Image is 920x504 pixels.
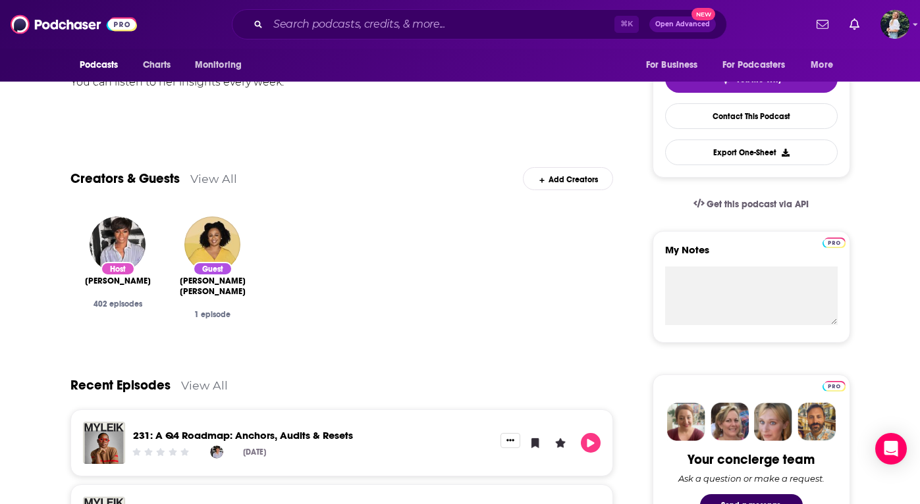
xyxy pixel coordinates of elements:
span: Logged in as ginny24232 [880,10,909,39]
img: Jules Profile [754,403,792,441]
button: open menu [70,53,136,78]
input: Search podcasts, credits, & more... [268,14,614,35]
img: Sydney Profile [667,403,705,441]
span: Get this podcast via API [707,199,809,210]
img: Barbara Profile [711,403,749,441]
button: open menu [637,53,715,78]
img: Dr. Joy Harden Bradford [184,216,240,272]
span: New [691,8,715,20]
img: Podchaser Pro [823,381,846,391]
button: Open AdvancedNew [649,16,716,32]
img: Podchaser - Follow, Share and Rate Podcasts [11,12,137,37]
button: open menu [186,53,259,78]
img: Myleik Teele [90,216,146,272]
a: Show notifications dropdown [844,13,865,36]
span: [PERSON_NAME] [85,276,151,286]
span: For Business [646,56,698,74]
span: Monitoring [195,56,242,74]
label: My Notes [665,243,838,266]
span: Open Advanced [655,21,710,28]
div: Community Rating: 0 out of 5 [130,447,190,457]
div: Search podcasts, credits, & more... [232,9,727,39]
img: Jon Profile [798,403,836,441]
div: Host [101,262,135,276]
div: Your concierge team [688,451,815,468]
a: View All [190,172,237,186]
a: 231: A Q4 Roadmap: Anchors, Audits & Resets [133,429,353,441]
button: Leave a Rating [551,433,570,453]
span: ⌘ K [614,16,639,33]
button: Export One-Sheet [665,139,838,165]
div: Ask a question or make a request. [678,473,825,484]
button: Show More Button [501,433,520,447]
div: 402 episodes [81,299,155,309]
span: For Podcasters [722,56,786,74]
span: More [811,56,833,74]
a: View All [181,378,228,392]
a: Myleik Teele [85,276,151,286]
div: Open Intercom Messenger [875,433,907,465]
a: Show notifications dropdown [811,13,834,36]
a: Contact This Podcast [665,103,838,129]
button: open menu [714,53,805,78]
button: open menu [801,53,850,78]
div: [DATE] [243,447,266,457]
a: Dr. Joy Harden Bradford [176,276,250,297]
a: Get this podcast via API [683,188,820,220]
a: Creators & Guests [70,170,180,187]
button: Play [581,433,601,453]
div: Guest [193,262,232,276]
a: Pro website [823,379,846,391]
a: Pro website [823,236,846,248]
img: Myleik Teele [210,445,223,459]
button: Show profile menu [880,10,909,39]
div: 1 episode [176,310,250,319]
span: Charts [143,56,171,74]
img: User Profile [880,10,909,39]
a: Recent Episodes [70,377,171,393]
img: 231: A Q4 Roadmap: Anchors, Audits & Resets [83,422,125,464]
a: Charts [134,53,179,78]
button: Bookmark Episode [526,433,545,453]
div: Add Creators [523,167,613,190]
img: Podchaser Pro [823,238,846,248]
span: [PERSON_NAME] [PERSON_NAME] [176,276,250,297]
span: Podcasts [80,56,119,74]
